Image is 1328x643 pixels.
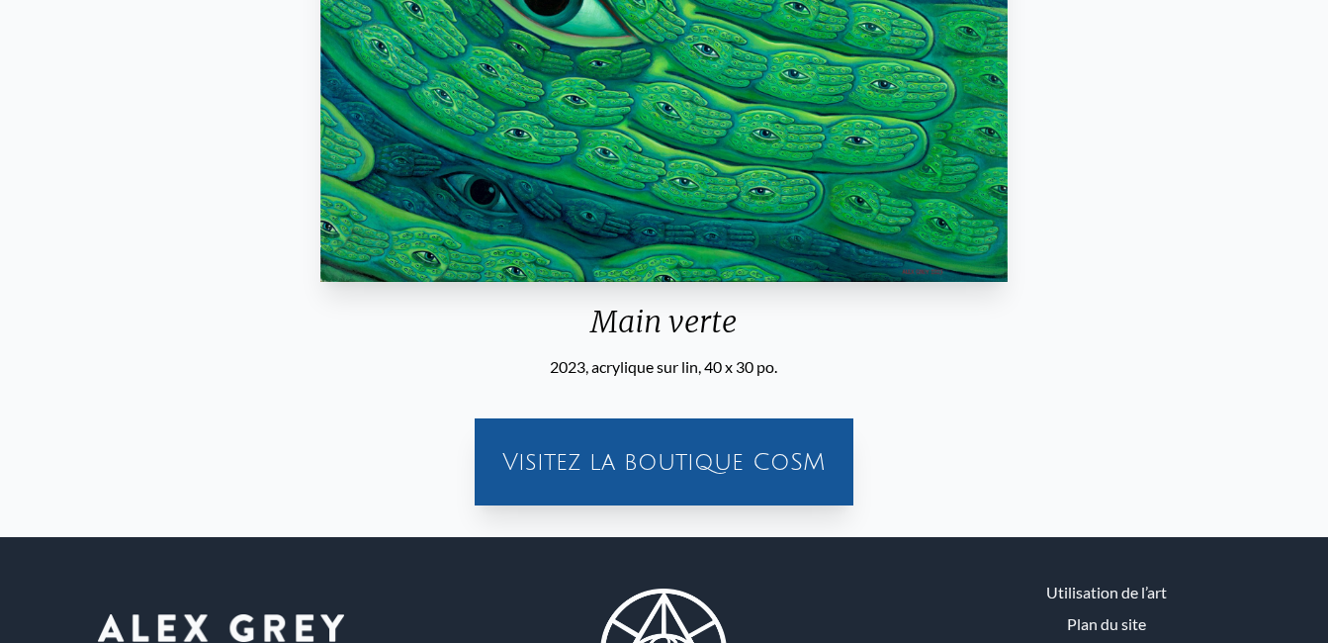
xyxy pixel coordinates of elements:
a: Plan du site [1067,612,1146,636]
div: Main verte [312,304,1016,355]
a: Utilisation de l’art [1046,581,1167,604]
div: 2023, acrylique sur lin, 40 x 30 po. [312,355,1016,379]
a: Visitez la boutique CoSM [487,430,841,494]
